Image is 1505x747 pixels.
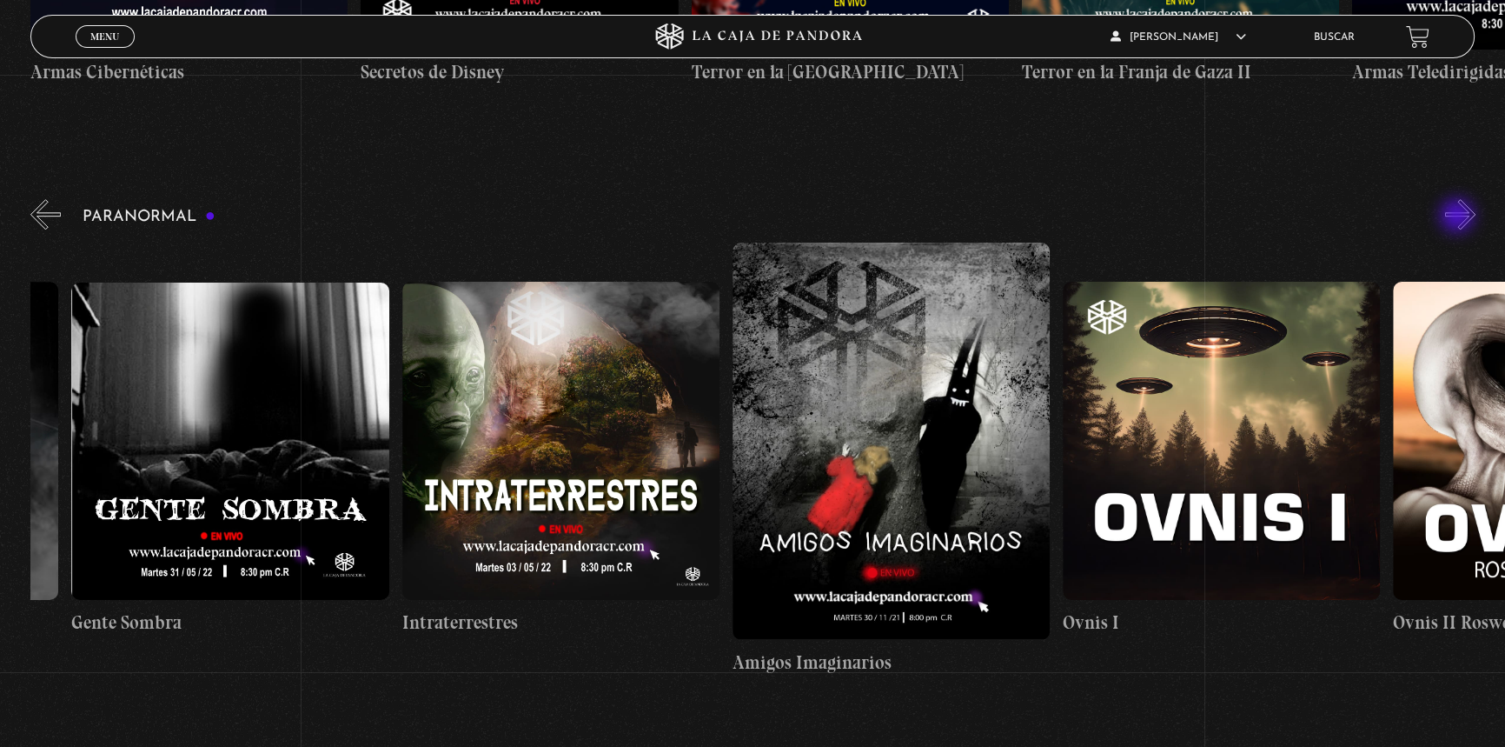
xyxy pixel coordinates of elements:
[402,243,719,676] a: Intraterrestres
[84,46,125,58] span: Cerrar
[733,243,1050,676] a: Amigos Imaginarios
[1313,32,1354,43] a: Buscar
[402,609,719,637] h4: Intraterrestres
[71,243,388,676] a: Gente Sombra
[692,58,1009,86] h4: Terror en la [GEOGRAPHIC_DATA]
[1406,25,1429,49] a: View your shopping cart
[1063,243,1380,676] a: Ovnis I
[30,58,348,86] h4: Armas Cibernéticas
[733,649,1050,677] h4: Amigos Imaginarios
[71,609,388,637] h4: Gente Sombra
[361,58,678,86] h4: Secretos de Disney
[30,199,61,230] button: Previous
[90,31,119,42] span: Menu
[1063,609,1380,637] h4: Ovnis I
[1445,199,1475,230] button: Next
[1022,58,1339,86] h4: Terror en la Franja de Gaza II
[1111,32,1246,43] span: [PERSON_NAME]
[83,209,215,225] h3: Paranormal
